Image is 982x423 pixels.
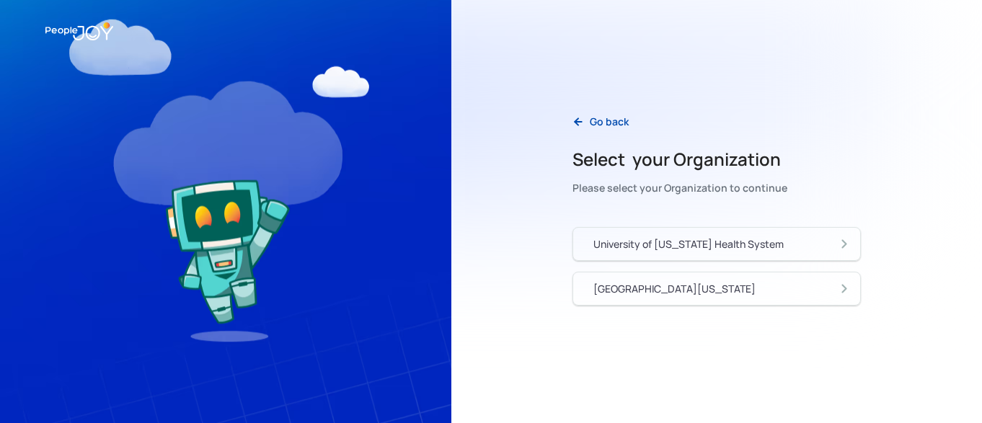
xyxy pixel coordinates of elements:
[572,178,787,198] div: Please select your Organization to continue
[572,227,861,261] a: University of [US_STATE] Health System
[593,282,756,296] div: [GEOGRAPHIC_DATA][US_STATE]
[593,237,784,251] div: University of [US_STATE] Health System
[572,148,787,171] h2: Select your Organization
[590,115,629,129] div: Go back
[572,272,861,306] a: [GEOGRAPHIC_DATA][US_STATE]
[561,107,640,136] a: Go back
